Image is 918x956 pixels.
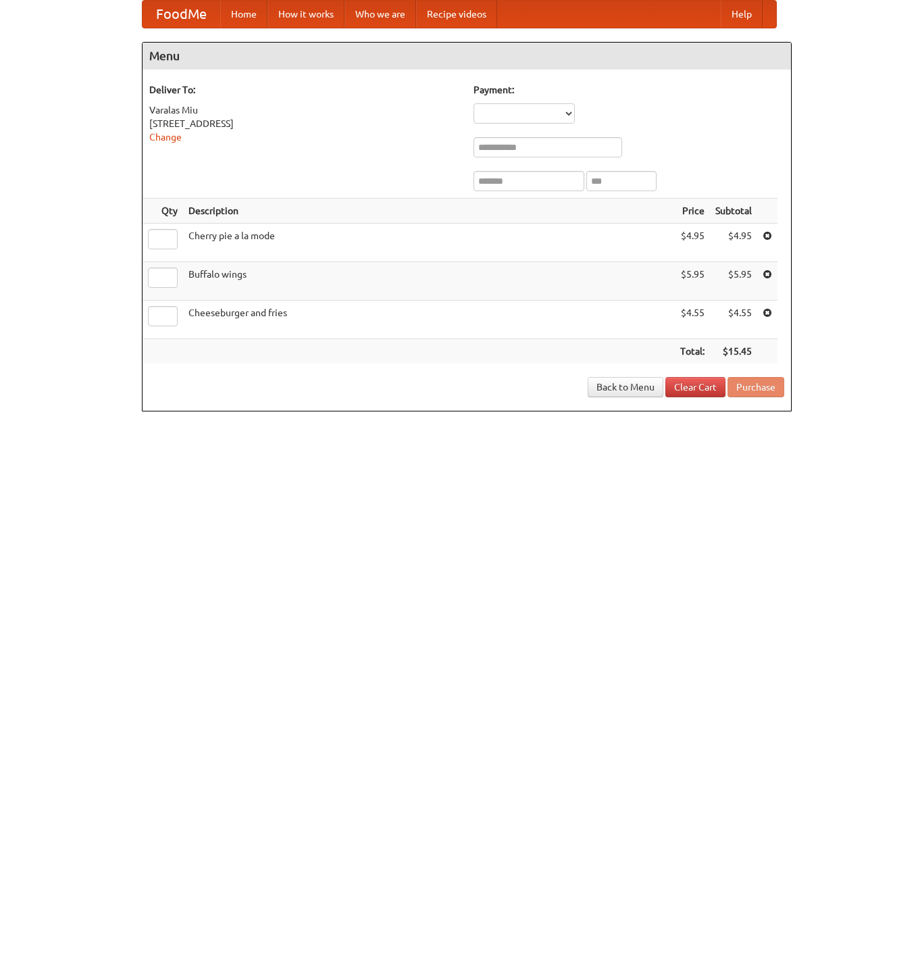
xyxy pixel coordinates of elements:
[149,83,460,97] h5: Deliver To:
[665,377,725,397] a: Clear Cart
[474,83,784,97] h5: Payment:
[149,117,460,130] div: [STREET_ADDRESS]
[267,1,345,28] a: How it works
[149,132,182,143] a: Change
[183,224,675,262] td: Cherry pie a la mode
[710,339,757,364] th: $15.45
[220,1,267,28] a: Home
[183,262,675,301] td: Buffalo wings
[675,339,710,364] th: Total:
[675,199,710,224] th: Price
[588,377,663,397] a: Back to Menu
[710,262,757,301] td: $5.95
[710,199,757,224] th: Subtotal
[416,1,497,28] a: Recipe videos
[149,103,460,117] div: Varalas Miu
[143,1,220,28] a: FoodMe
[675,301,710,339] td: $4.55
[710,224,757,262] td: $4.95
[183,301,675,339] td: Cheeseburger and fries
[710,301,757,339] td: $4.55
[675,224,710,262] td: $4.95
[143,199,183,224] th: Qty
[183,199,675,224] th: Description
[728,377,784,397] button: Purchase
[675,262,710,301] td: $5.95
[721,1,763,28] a: Help
[143,43,791,70] h4: Menu
[345,1,416,28] a: Who we are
